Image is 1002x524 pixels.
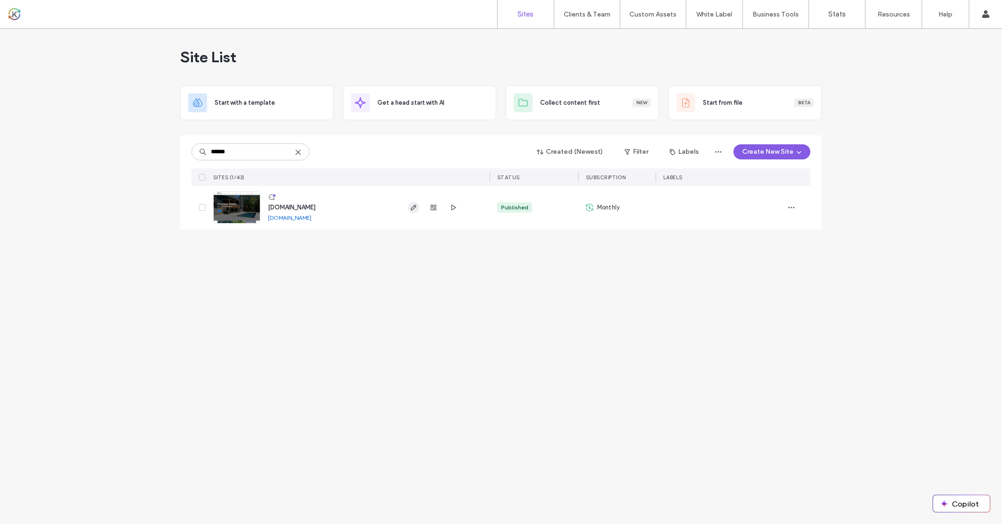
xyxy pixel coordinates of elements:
[933,495,990,512] button: Copilot
[734,144,810,159] button: Create New Site
[21,7,41,15] span: Help
[939,10,953,18] label: Help
[663,174,683,181] span: LABELS
[506,85,659,120] div: Collect content firstNew
[213,174,245,181] span: SITES (1/43)
[697,10,733,18] label: White Label
[564,10,610,18] label: Clients & Team
[215,98,275,108] span: Start with a template
[828,10,846,18] label: Stats
[540,98,600,108] span: Collect content first
[597,203,620,212] span: Monthly
[501,203,528,212] div: Published
[633,99,651,107] div: New
[497,174,520,181] span: STATUS
[180,48,236,67] span: Site List
[703,98,743,108] span: Start from file
[615,144,658,159] button: Filter
[753,10,799,18] label: Business Tools
[877,10,910,18] label: Resources
[343,85,496,120] div: Get a head start with AI
[529,144,611,159] button: Created (Newest)
[180,85,334,120] div: Start with a template
[794,99,814,107] div: Beta
[630,10,677,18] label: Custom Assets
[268,214,311,221] a: [DOMAIN_NAME]
[268,204,316,211] a: [DOMAIN_NAME]
[377,98,444,108] span: Get a head start with AI
[661,144,707,159] button: Labels
[668,85,822,120] div: Start from fileBeta
[586,174,626,181] span: SUBSCRIPTION
[518,10,534,18] label: Sites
